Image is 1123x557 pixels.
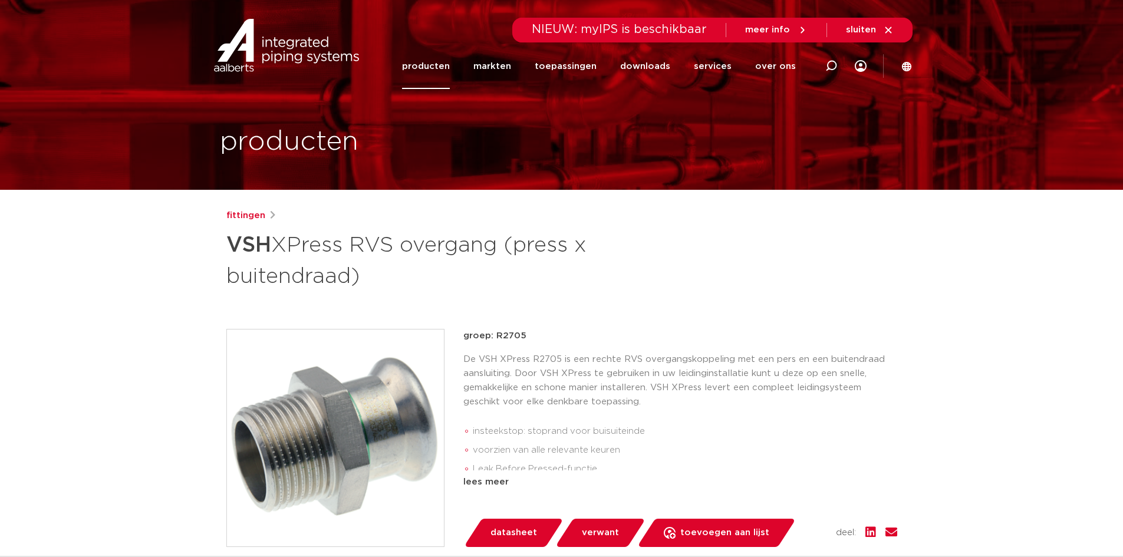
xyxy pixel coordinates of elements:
span: meer info [745,25,790,34]
li: insteekstop: stoprand voor buisuiteinde [473,422,897,441]
p: De VSH XPress R2705 is een rechte RVS overgangskoppeling met een pers en een buitendraad aansluit... [463,352,897,409]
nav: Menu [402,44,796,89]
a: fittingen [226,209,265,223]
span: datasheet [490,523,537,542]
a: verwant [555,519,646,547]
div: lees meer [463,475,897,489]
a: downloads [620,44,670,89]
li: voorzien van alle relevante keuren [473,441,897,460]
span: NIEUW: myIPS is beschikbaar [532,24,707,35]
a: services [694,44,732,89]
span: verwant [582,523,619,542]
p: groep: R2705 [463,329,897,343]
a: over ons [755,44,796,89]
a: datasheet [463,519,564,547]
h1: XPress RVS overgang (press x buitendraad) [226,228,669,291]
h1: producten [220,123,358,161]
a: toepassingen [535,44,597,89]
a: producten [402,44,450,89]
span: sluiten [846,25,876,34]
a: meer info [745,25,808,35]
span: deel: [836,526,856,540]
a: sluiten [846,25,894,35]
strong: VSH [226,235,271,256]
li: Leak Before Pressed-functie [473,460,897,479]
img: Product Image for VSH XPress RVS overgang (press x buitendraad) [227,329,444,546]
span: toevoegen aan lijst [680,523,769,542]
a: markten [473,44,511,89]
